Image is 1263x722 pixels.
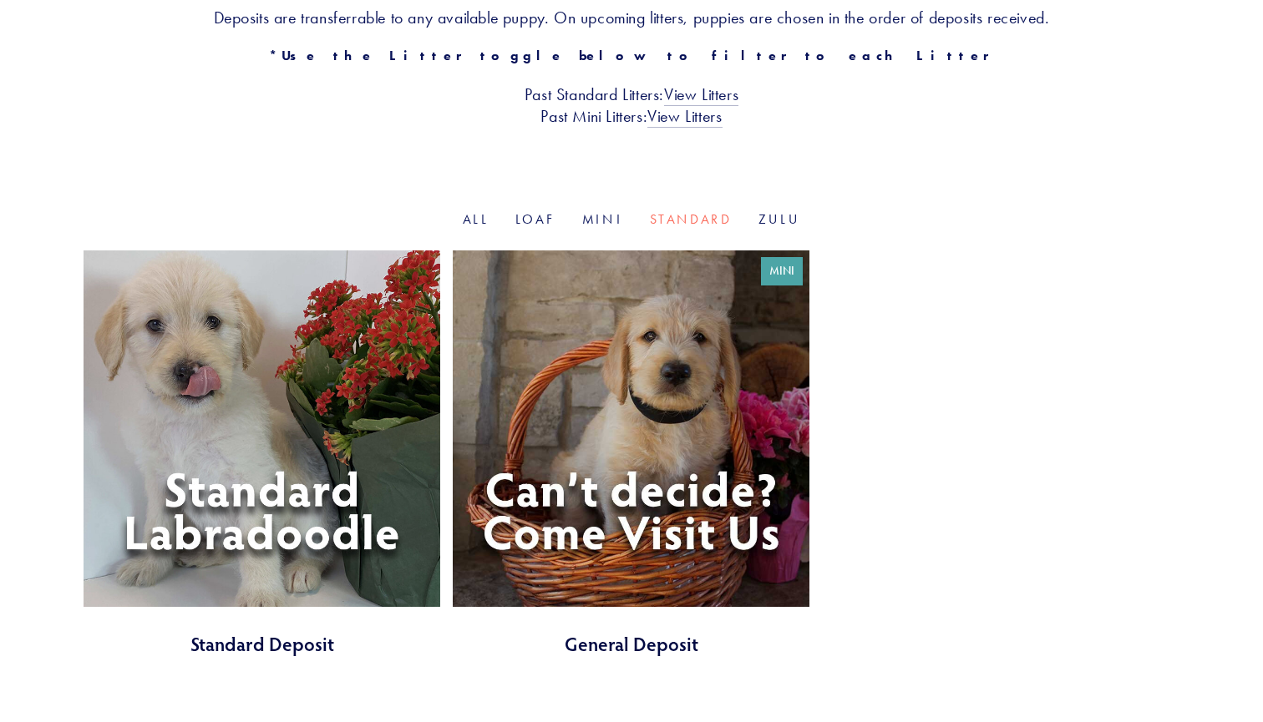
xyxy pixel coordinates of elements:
[650,211,732,227] a: Standard
[647,106,722,128] a: View Litters
[664,84,738,106] a: View Litters
[758,211,800,227] a: Zulu
[84,83,1179,127] h3: Past Standard Litters: Past Mini Litters:
[84,7,1179,28] h3: Deposits are transferrable to any available puppy. On upcoming litters, puppies are chosen in the...
[463,211,489,227] a: All
[582,211,623,227] a: Mini
[269,48,993,63] strong: *Use the Litter toggle below to filter to each Litter
[515,211,555,227] a: Loaf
